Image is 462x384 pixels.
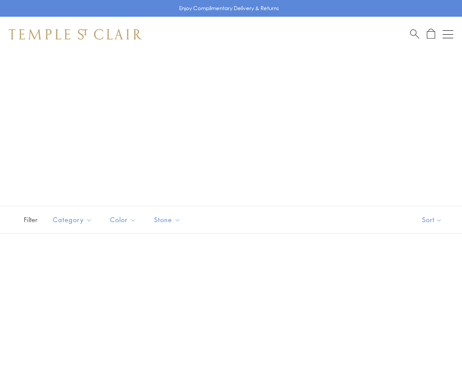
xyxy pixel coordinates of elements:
p: Enjoy Complimentary Delivery & Returns [179,4,279,13]
button: Show sort by [402,206,462,233]
button: Stone [147,210,187,230]
a: Search [410,29,419,40]
img: Temple St. Clair [9,29,142,40]
button: Open navigation [443,29,453,40]
button: Category [46,210,99,230]
span: Color [106,214,143,225]
a: Open Shopping Bag [427,29,435,40]
span: Stone [150,214,187,225]
button: Color [103,210,143,230]
span: Category [48,214,99,225]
